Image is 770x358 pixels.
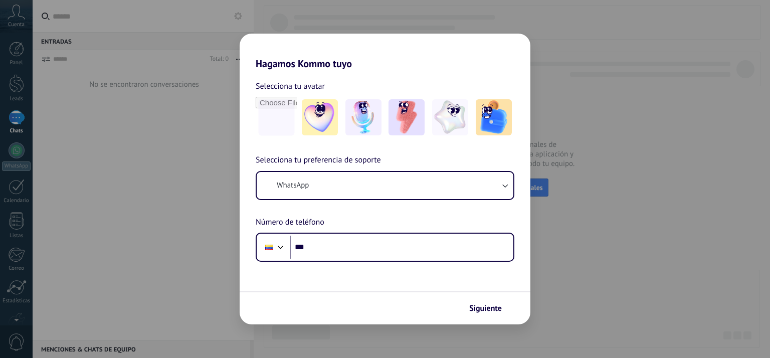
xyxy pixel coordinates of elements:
[302,99,338,135] img: -1.jpeg
[469,305,502,312] span: Siguiente
[345,99,381,135] img: -2.jpeg
[389,99,425,135] img: -3.jpeg
[432,99,468,135] img: -4.jpeg
[465,300,515,317] button: Siguiente
[476,99,512,135] img: -5.jpeg
[256,154,381,167] span: Selecciona tu preferencia de soporte
[260,237,279,258] div: Colombia: + 57
[277,181,309,191] span: WhatsApp
[256,216,324,229] span: Número de teléfono
[256,80,325,93] span: Selecciona tu avatar
[257,172,513,199] button: WhatsApp
[240,34,530,70] h2: Hagamos Kommo tuyo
